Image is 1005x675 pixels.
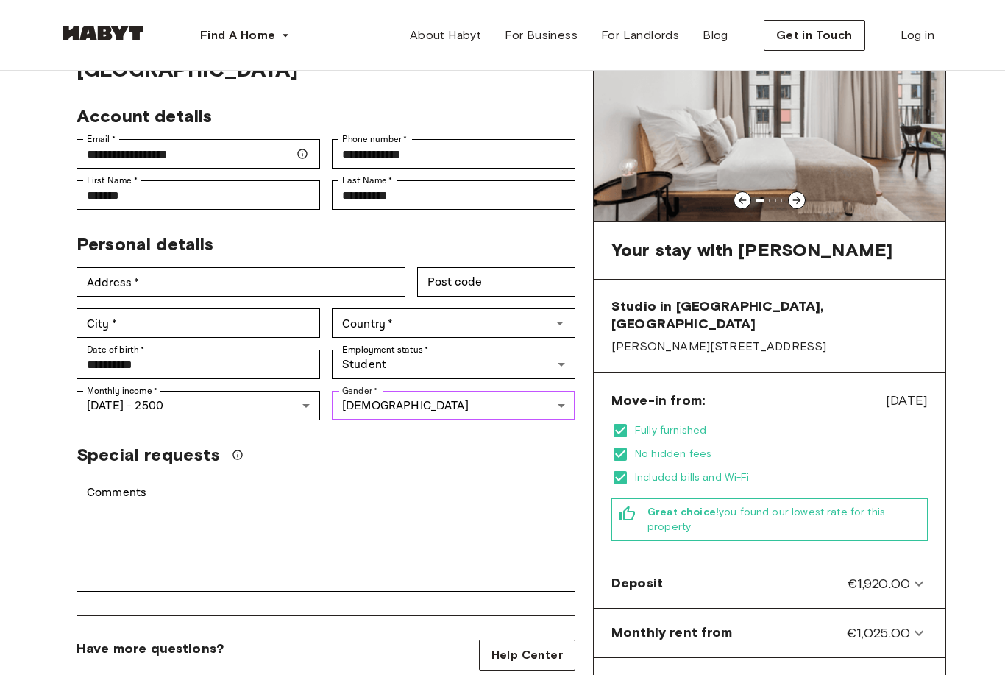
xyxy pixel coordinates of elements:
[901,26,934,44] span: Log in
[764,20,865,51] button: Get in Touch
[410,26,481,44] span: About Habyt
[342,174,393,187] label: Last Name
[232,449,244,461] svg: We'll do our best to accommodate your request, but please note we can't guarantee it will be poss...
[332,350,575,379] div: Student
[77,180,320,210] div: First Name
[647,505,921,534] span: you found our lowest rate for this property
[87,384,157,397] label: Monthly income
[505,26,578,44] span: For Business
[332,139,575,169] div: Phone number
[77,105,212,127] span: Account details
[635,470,928,485] span: Included bills and Wi-Fi
[703,26,728,44] span: Blog
[635,447,928,462] span: No hidden fees
[188,21,302,50] button: Find A Home
[77,139,320,169] div: Email
[611,623,733,643] span: Monthly rent from
[847,623,910,643] span: €1,025.00
[886,391,928,410] span: [DATE]
[611,574,663,593] span: Deposit
[635,423,928,438] span: Fully furnished
[611,239,892,261] span: Your stay with [PERSON_NAME]
[691,21,740,50] a: Blog
[77,444,220,466] span: Special requests
[77,350,320,379] input: Choose date, selected date is May 4, 2007
[600,565,940,602] div: Deposit€1,920.00
[342,384,377,397] label: Gender
[491,646,563,664] span: Help Center
[601,26,679,44] span: For Landlords
[550,313,570,333] button: Open
[87,343,144,356] label: Date of birth
[594,15,945,221] img: Image of the room
[332,180,575,210] div: Last Name
[77,308,320,338] div: City
[77,267,405,297] div: Address
[77,478,575,592] div: Comments
[342,343,429,356] label: Employment status
[647,506,719,518] b: Great choice!
[332,391,575,420] div: [DEMOGRAPHIC_DATA]
[87,174,138,187] label: First Name
[296,148,308,160] svg: Make sure your email is correct — we'll send your booking details there.
[59,26,147,40] img: Habyt
[611,339,928,355] span: [PERSON_NAME][STREET_ADDRESS]
[611,392,705,409] span: Move-in from:
[479,640,575,671] a: Help Center
[87,132,116,146] label: Email
[493,21,589,50] a: For Business
[889,21,946,50] a: Log in
[342,132,408,146] label: Phone number
[77,640,224,657] span: Have more questions?
[398,21,493,50] a: About Habyt
[611,297,928,333] span: Studio in [GEOGRAPHIC_DATA], [GEOGRAPHIC_DATA]
[200,26,275,44] span: Find A Home
[776,26,853,44] span: Get in Touch
[848,574,910,593] span: €1,920.00
[589,21,691,50] a: For Landlords
[77,391,320,420] div: [DATE] - 2500
[417,267,575,297] div: Post code
[77,233,213,255] span: Personal details
[600,615,940,651] div: Monthly rent from€1,025.00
